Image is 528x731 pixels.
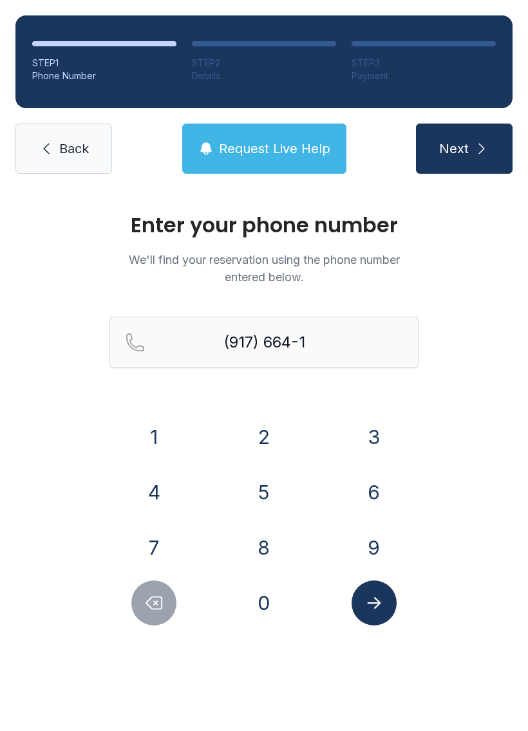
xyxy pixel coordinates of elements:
span: Back [59,140,89,158]
button: 6 [352,470,397,515]
button: 0 [241,580,287,625]
button: 8 [241,525,287,570]
div: STEP 2 [192,57,336,69]
button: 9 [352,525,397,570]
div: STEP 1 [32,57,176,69]
span: Request Live Help [219,140,330,158]
div: Payment [352,69,496,82]
button: Delete number [131,580,176,625]
button: 2 [241,414,287,459]
h1: Enter your phone number [109,215,419,236]
p: We'll find your reservation using the phone number entered below. [109,251,419,286]
div: Phone Number [32,69,176,82]
button: 3 [352,414,397,459]
div: Details [192,69,336,82]
span: Next [439,140,469,158]
input: Reservation phone number [109,317,419,368]
button: 1 [131,414,176,459]
button: 5 [241,470,287,515]
div: STEP 3 [352,57,496,69]
button: Submit lookup form [352,580,397,625]
button: 7 [131,525,176,570]
button: 4 [131,470,176,515]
